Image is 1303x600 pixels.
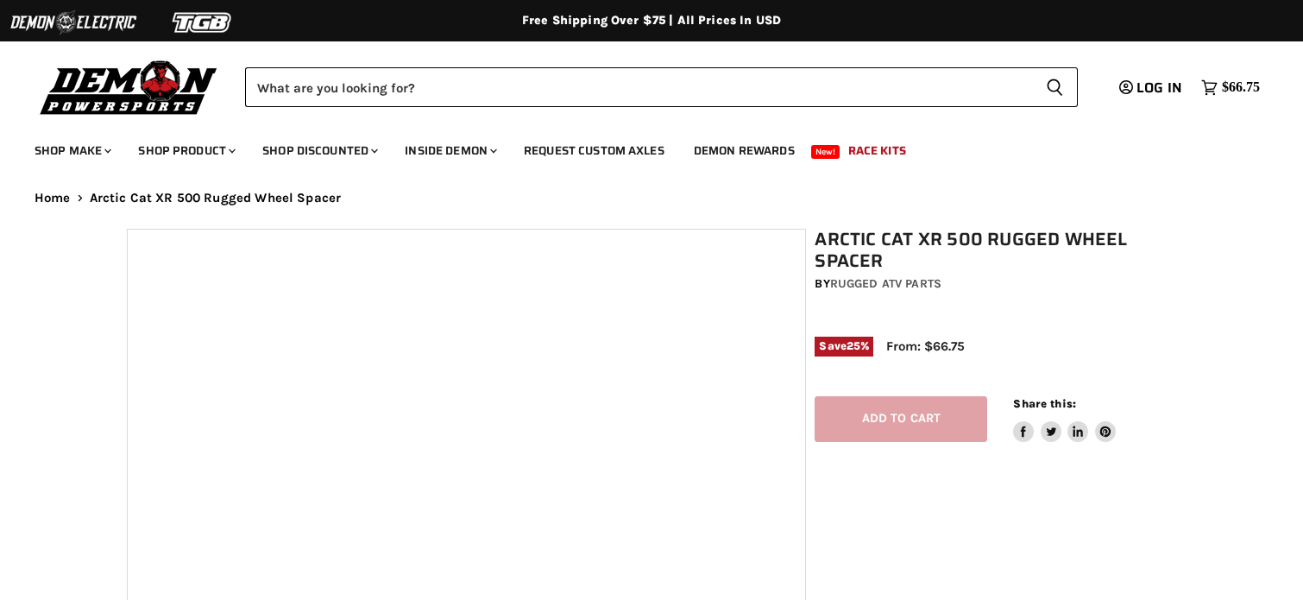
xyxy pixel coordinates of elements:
[815,337,873,356] span: Save %
[245,67,1032,107] input: Search
[886,338,965,354] span: From: $66.75
[511,133,677,168] a: Request Custom Axles
[1136,77,1182,98] span: Log in
[35,191,71,205] a: Home
[815,229,1185,272] h1: Arctic Cat XR 500 Rugged Wheel Spacer
[249,133,388,168] a: Shop Discounted
[811,145,840,159] span: New!
[1013,397,1075,410] span: Share this:
[835,133,919,168] a: Race Kits
[1013,396,1116,442] aside: Share this:
[35,56,223,117] img: Demon Powersports
[90,191,342,205] span: Arctic Cat XR 500 Rugged Wheel Spacer
[22,126,1256,168] ul: Main menu
[681,133,808,168] a: Demon Rewards
[392,133,507,168] a: Inside Demon
[245,67,1078,107] form: Product
[9,6,138,39] img: Demon Electric Logo 2
[1032,67,1078,107] button: Search
[138,6,268,39] img: TGB Logo 2
[125,133,246,168] a: Shop Product
[1193,75,1268,100] a: $66.75
[1222,79,1260,96] span: $66.75
[830,276,941,291] a: Rugged ATV Parts
[847,339,860,352] span: 25
[815,275,1185,294] div: by
[1111,80,1193,96] a: Log in
[22,133,122,168] a: Shop Make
